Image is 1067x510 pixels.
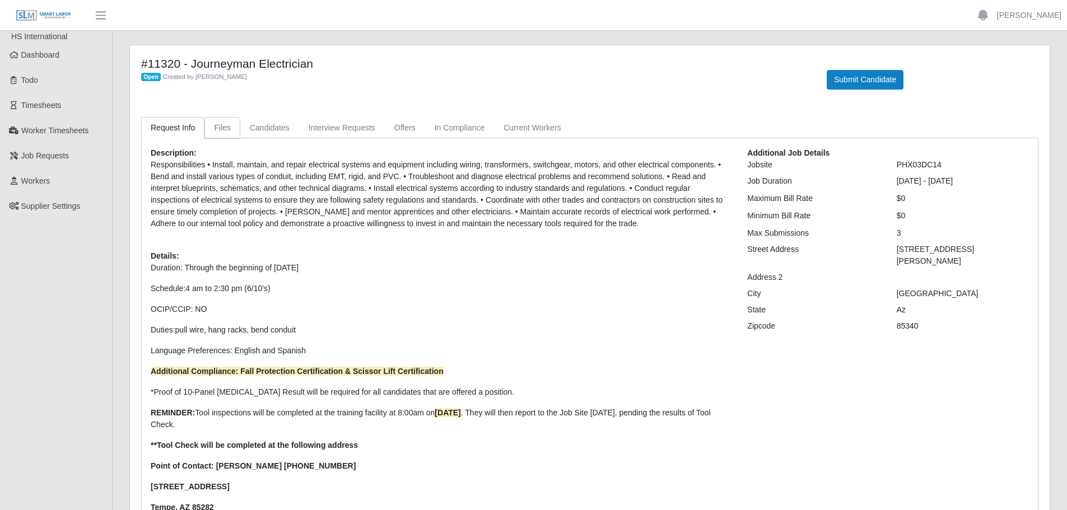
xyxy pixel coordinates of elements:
b: Details: [151,251,179,260]
a: [PERSON_NAME] [997,10,1061,21]
span: Open [141,73,161,82]
div: [DATE] - [DATE] [888,175,1037,187]
p: Responsibilities • Install, maintain, and repair electrical systems and equipment including wirin... [151,159,730,230]
span: Dashboard [21,50,60,59]
a: Interview Requests [299,117,385,139]
div: Minimum Bill Rate [739,210,888,222]
div: [STREET_ADDRESS][PERSON_NAME] [888,244,1037,267]
div: $0 [888,210,1037,222]
b: Description: [151,148,197,157]
div: 3 [888,227,1037,239]
p: Duration: Through the beginning of [DATE] [151,262,730,274]
div: Street Address [739,244,888,267]
span: Timesheets [21,101,62,110]
div: City [739,288,888,300]
div: 85340 [888,320,1037,332]
strong: Additional Compliance: Fall Protection Certification & Scissor Lift Certification [151,367,444,376]
span: Created by [PERSON_NAME] [163,73,247,80]
span: Supplier Settings [21,202,81,210]
div: Maximum Bill Rate [739,193,888,204]
strong: Point of Contact: [PERSON_NAME] [PHONE_NUMBER] [151,461,356,470]
a: Files [204,117,240,139]
div: Address 2 [739,272,888,283]
p: Language Preferences: English and Spanish [151,345,730,357]
span: pull wire, hang racks, bend conduit [175,325,296,334]
a: Candidates [240,117,299,139]
p: *Proof of 10-Panel [MEDICAL_DATA] Result will be required for all candidates that are offered a p... [151,386,730,398]
span: Worker Timesheets [21,126,88,135]
button: Submit Candidate [827,70,903,90]
strong: [DATE] [435,408,460,417]
div: PHX03DC14 [888,159,1037,171]
span: 4 am to 2:30 pm (6/10’s) [185,284,270,293]
div: Job Duration [739,175,888,187]
strong: REMINDER: [151,408,195,417]
span: Job Requests [21,151,69,160]
a: In Compliance [425,117,495,139]
p: Duties: [151,324,730,336]
div: Zipcode [739,320,888,332]
div: [GEOGRAPHIC_DATA] [888,288,1037,300]
h4: #11320 - Journeyman Electrician [141,57,810,71]
span: HS International [11,32,67,41]
b: Additional Job Details [747,148,830,157]
div: State [739,304,888,316]
a: Current Workers [494,117,570,139]
strong: **Tool Check will be completed at the following address [151,441,358,450]
div: Max Submissions [739,227,888,239]
a: Offers [385,117,425,139]
strong: [STREET_ADDRESS] [151,482,230,491]
div: $0 [888,193,1037,204]
p: Tool inspections will be completed at the training facility at 8:00am on . They will then report ... [151,407,730,431]
div: Az [888,304,1037,316]
a: Request Info [141,117,204,139]
p: Schedule: [151,283,730,294]
div: Jobsite [739,159,888,171]
span: Workers [21,176,50,185]
img: SLM Logo [16,10,72,22]
p: OCIP/CCIP: NO [151,303,730,315]
span: Todo [21,76,38,85]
